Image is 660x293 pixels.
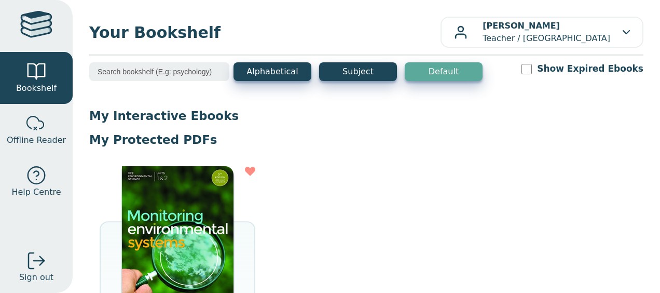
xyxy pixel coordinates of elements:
span: Help Centre [11,186,61,198]
p: My Interactive Ebooks [89,108,643,124]
span: Your Bookshelf [89,21,441,44]
button: [PERSON_NAME]Teacher / [GEOGRAPHIC_DATA] [441,17,643,48]
span: Sign out [19,271,53,284]
span: Offline Reader [7,134,66,146]
button: Default [405,62,483,81]
span: Bookshelf [16,82,57,95]
input: Search bookshelf (E.g: psychology) [89,62,229,81]
p: My Protected PDFs [89,132,643,148]
label: Show Expired Ebooks [537,62,643,75]
b: [PERSON_NAME] [483,21,560,31]
button: Subject [319,62,397,81]
button: Alphabetical [233,62,311,81]
p: Teacher / [GEOGRAPHIC_DATA] [483,20,610,45]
